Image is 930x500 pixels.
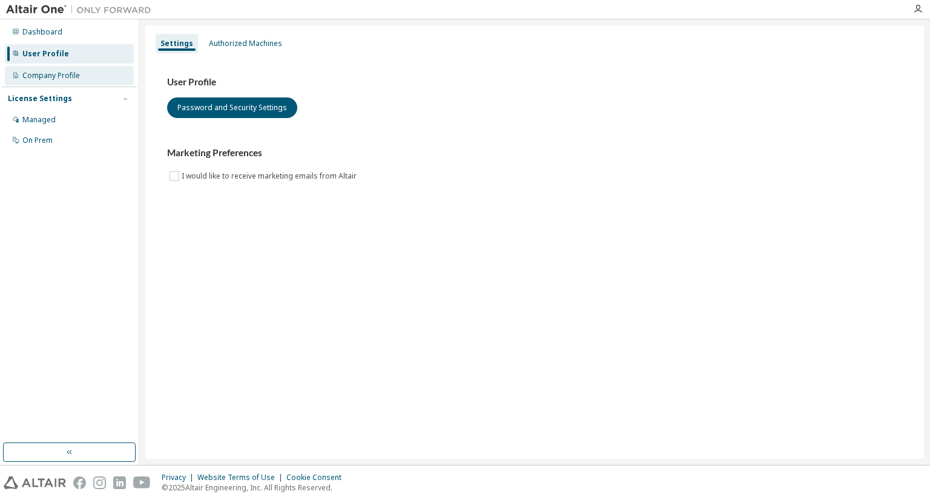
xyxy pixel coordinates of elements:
div: Cookie Consent [286,473,349,482]
h3: User Profile [167,76,902,88]
img: altair_logo.svg [4,476,66,489]
div: Privacy [162,473,197,482]
h3: Marketing Preferences [167,147,902,159]
div: Company Profile [22,71,80,81]
div: Dashboard [22,27,62,37]
p: © 2025 Altair Engineering, Inc. All Rights Reserved. [162,482,349,493]
div: License Settings [8,94,72,104]
img: linkedin.svg [113,476,126,489]
img: Altair One [6,4,157,16]
img: instagram.svg [93,476,106,489]
img: youtube.svg [133,476,151,489]
div: Website Terms of Use [197,473,286,482]
div: Settings [160,39,193,48]
label: I would like to receive marketing emails from Altair [182,169,359,183]
button: Password and Security Settings [167,97,297,118]
div: Managed [22,115,56,125]
div: Authorized Machines [209,39,282,48]
img: facebook.svg [73,476,86,489]
div: On Prem [22,136,53,145]
div: User Profile [22,49,69,59]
